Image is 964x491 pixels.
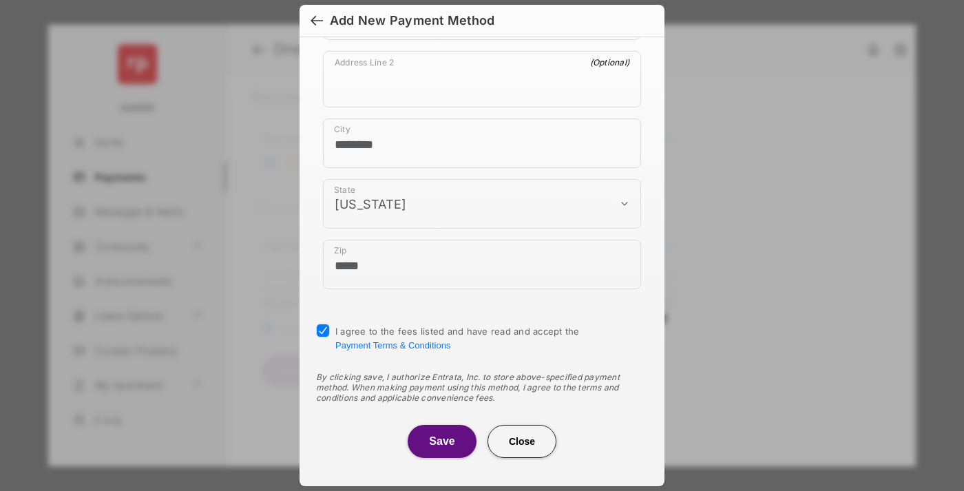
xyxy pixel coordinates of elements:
div: payment_method_screening[postal_addresses][locality] [323,118,641,168]
div: Add New Payment Method [330,13,494,28]
div: payment_method_screening[postal_addresses][addressLine2] [323,51,641,107]
span: I agree to the fees listed and have read and accept the [335,326,580,351]
div: payment_method_screening[postal_addresses][postalCode] [323,240,641,289]
button: I agree to the fees listed and have read and accept the [335,340,450,351]
div: payment_method_screening[postal_addresses][administrativeArea] [323,179,641,229]
div: By clicking save, I authorize Entrata, Inc. to store above-specified payment method. When making ... [316,372,648,403]
button: Save [408,425,476,458]
button: Close [488,425,556,458]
